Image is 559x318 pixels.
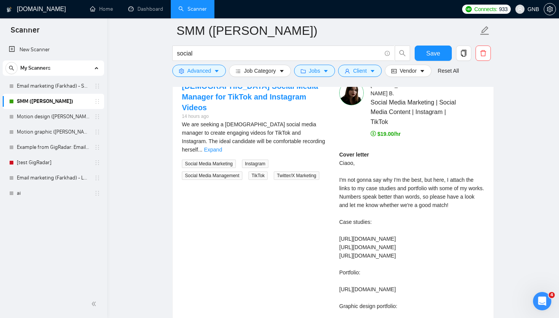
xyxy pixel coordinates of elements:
span: bars [235,68,241,74]
a: Email marketing (Farkhad) - Long cover letter [17,170,90,186]
span: Scanner [5,24,46,41]
button: barsJob Categorycaret-down [229,65,291,77]
input: Scanner name... [177,21,478,40]
a: homeHome [90,6,113,12]
a: ai [17,186,90,201]
span: copy [456,50,471,57]
a: Reset All [438,67,459,75]
button: search [395,46,410,61]
strong: Cover letter [339,152,369,158]
span: holder [94,129,100,135]
a: dashboardDashboard [128,6,163,12]
div: We are seeking a female social media manager to create engaging videos for TikTok and Instagram. ... [182,120,327,154]
li: New Scanner [3,42,104,57]
span: My Scanners [20,60,51,76]
img: c1BgCbGq69bdzHetw7HeEzQenAC4v9m7bn-eKshx0gYYmz7e_s_QzEEQ9UNOF5PB9g [339,81,364,105]
span: holder [94,175,100,181]
span: holder [94,160,100,166]
span: We are seeking a [DEMOGRAPHIC_DATA] social media manager to create engaging videos for TikTok and... [182,121,325,153]
span: dollar [371,131,376,136]
span: caret-down [323,68,329,74]
a: Motion design ([PERSON_NAME]) [17,109,90,124]
span: delete [476,50,490,57]
span: ... [198,147,203,153]
span: caret-down [370,68,375,74]
span: Social Media Marketing | Social Media Content | Instagram | TikTok [371,98,462,126]
iframe: Intercom live chat [533,292,551,310]
input: Search Freelance Jobs... [177,49,381,58]
a: [DEMOGRAPHIC_DATA] Social Media Manager for TikTok and Instagram Videos [182,82,318,112]
span: search [6,65,17,71]
a: Expand [204,147,222,153]
span: holder [94,83,100,89]
span: setting [179,68,184,74]
span: Connects: [474,5,497,13]
span: 4 [549,292,555,298]
a: setting [544,6,556,12]
span: caret-down [279,68,284,74]
span: holder [94,144,100,150]
span: folder [301,68,306,74]
span: Jobs [309,67,320,75]
span: Save [426,49,440,58]
span: Twitter/X Marketing [274,171,319,180]
button: folderJobscaret-down [294,65,335,77]
span: holder [94,190,100,196]
button: setting [544,3,556,15]
span: idcard [391,68,397,74]
span: Social Media Marketing [182,160,236,168]
span: Advanced [187,67,211,75]
button: idcardVendorcaret-down [385,65,432,77]
span: user [345,68,350,74]
button: userClientcaret-down [338,65,382,77]
span: 933 [499,5,507,13]
a: Example from GigRadar: Email marketing for casinos ([GEOGRAPHIC_DATA]) [17,140,90,155]
a: Motion graphic ([PERSON_NAME]) [17,124,90,140]
span: Client [353,67,367,75]
span: info-circle [385,51,390,56]
a: Email marketing (Farkhad) - Short cover letter [17,78,90,94]
span: Job Category [244,67,276,75]
span: double-left [91,300,99,308]
li: My Scanners [3,60,104,201]
button: delete [476,46,491,61]
span: holder [94,114,100,120]
button: search [5,62,18,74]
span: caret-down [214,68,219,74]
span: Instagram [242,160,268,168]
span: $19.00/hr [371,131,401,137]
span: caret-down [420,68,425,74]
span: holder [94,98,100,104]
a: searchScanner [178,6,207,12]
a: [test GigRadar] [17,155,90,170]
button: Save [415,46,452,61]
div: 14 hours ago [182,113,327,120]
span: TikTok [248,171,268,180]
span: Social Media Management [182,171,242,180]
span: setting [544,6,556,12]
img: logo [7,3,12,16]
button: settingAdvancedcaret-down [172,65,226,77]
span: Vendor [400,67,417,75]
span: edit [480,26,490,36]
span: search [395,50,410,57]
span: user [517,7,523,12]
a: SMM ([PERSON_NAME]) [17,94,90,109]
button: copy [456,46,471,61]
img: upwork-logo.png [466,6,472,12]
a: New Scanner [9,42,98,57]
